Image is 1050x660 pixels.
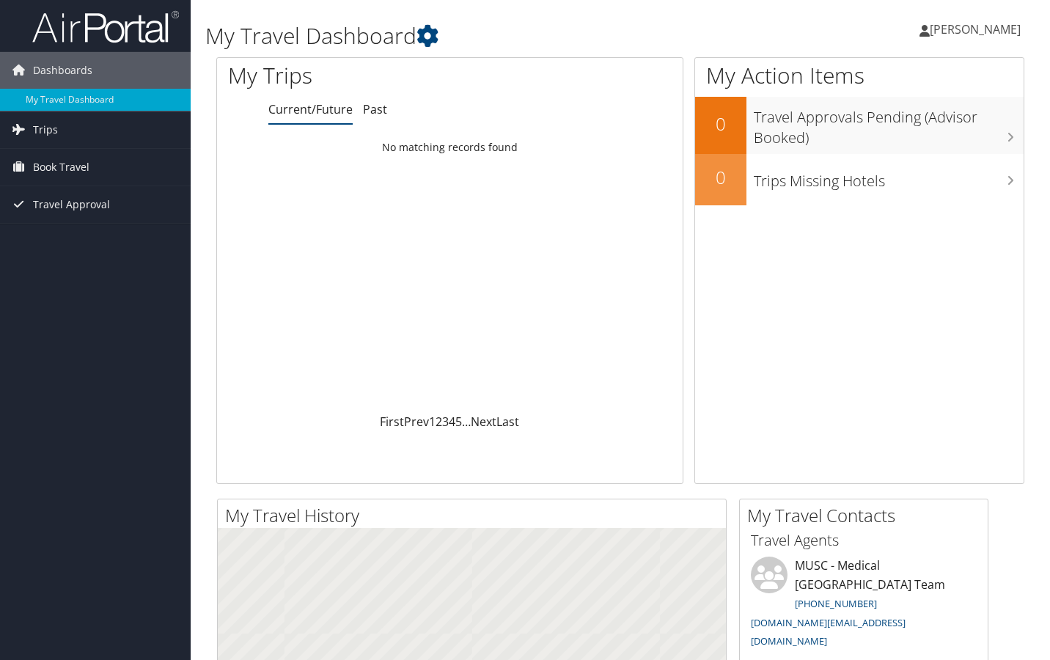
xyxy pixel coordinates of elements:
span: … [462,414,471,430]
h2: 0 [695,165,746,190]
a: First [380,414,404,430]
a: 5 [455,414,462,430]
a: 4 [449,414,455,430]
span: Dashboards [33,52,92,89]
h2: 0 [695,111,746,136]
a: Last [496,414,519,430]
h3: Travel Approvals Pending (Advisor Booked) [754,100,1024,148]
a: 1 [429,414,436,430]
a: Current/Future [268,101,353,117]
span: Book Travel [33,149,89,186]
h3: Travel Agents [751,530,977,551]
img: airportal-logo.png [32,10,179,44]
a: 0Travel Approvals Pending (Advisor Booked) [695,97,1024,153]
span: [PERSON_NAME] [930,21,1021,37]
h1: My Trips [228,60,477,91]
a: 2 [436,414,442,430]
span: Travel Approval [33,186,110,223]
a: [DOMAIN_NAME][EMAIL_ADDRESS][DOMAIN_NAME] [751,616,906,648]
h1: My Travel Dashboard [205,21,759,51]
a: Past [363,101,387,117]
h2: My Travel History [225,503,726,528]
a: [PERSON_NAME] [919,7,1035,51]
h3: Trips Missing Hotels [754,164,1024,191]
a: 3 [442,414,449,430]
a: Prev [404,414,429,430]
li: MUSC - Medical [GEOGRAPHIC_DATA] Team [744,557,984,654]
a: Next [471,414,496,430]
td: No matching records found [217,134,683,161]
h1: My Action Items [695,60,1024,91]
h2: My Travel Contacts [747,503,988,528]
a: 0Trips Missing Hotels [695,154,1024,205]
a: [PHONE_NUMBER] [795,597,877,610]
span: Trips [33,111,58,148]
